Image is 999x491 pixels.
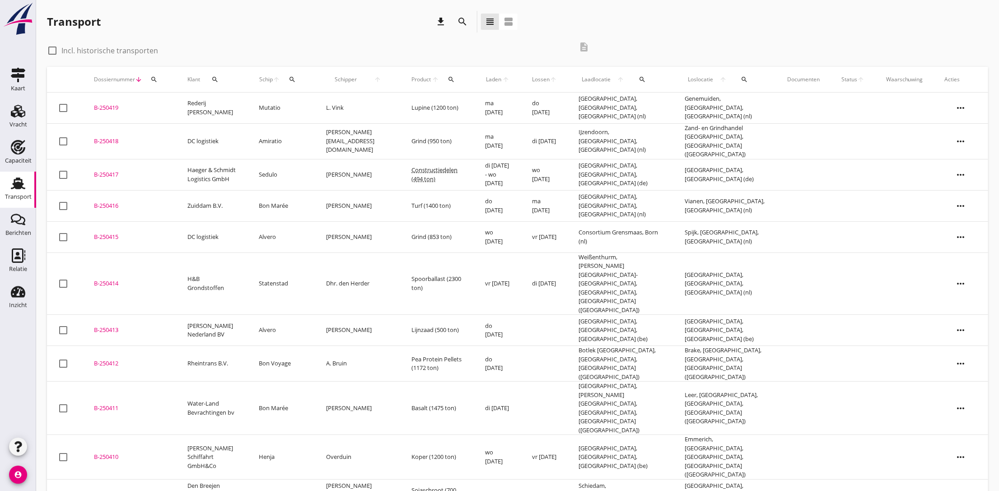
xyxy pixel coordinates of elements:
td: Lijnzaad (500 ton) [401,315,475,346]
td: [GEOGRAPHIC_DATA], [GEOGRAPHIC_DATA], [GEOGRAPHIC_DATA] (de) [568,159,674,190]
span: Laadlocatie [579,75,614,84]
i: more_horiz [948,193,974,219]
td: Emmerich, [GEOGRAPHIC_DATA], [GEOGRAPHIC_DATA], [GEOGRAPHIC_DATA] ([GEOGRAPHIC_DATA]) [674,435,776,480]
td: IJzendoorn, [GEOGRAPHIC_DATA], [GEOGRAPHIC_DATA] (nl) [568,123,674,159]
i: search [457,16,468,27]
span: Laden [485,75,502,84]
td: [GEOGRAPHIC_DATA], [GEOGRAPHIC_DATA], [GEOGRAPHIC_DATA] (nl) [674,253,776,315]
span: Constructiedelen (494 ton) [411,166,457,183]
td: ma [DATE] [475,93,521,124]
td: wo [DATE] [475,221,521,253]
div: B-250419 [94,103,166,112]
div: Relatie [9,266,27,272]
i: download [435,16,446,27]
i: more_horiz [948,95,974,121]
i: account_circle [9,466,27,484]
td: ma [DATE] [475,123,521,159]
div: B-250415 [94,233,166,242]
td: [GEOGRAPHIC_DATA], [GEOGRAPHIC_DATA], [GEOGRAPHIC_DATA] (be) [674,315,776,346]
i: arrow_upward [716,76,730,83]
td: Pea Protein Pellets (1172 ton) [401,346,475,382]
td: DC logistiek [177,123,248,159]
i: view_agenda [503,16,514,27]
td: di [DATE] [521,123,568,159]
td: Consortium Grensmaas, Born (nl) [568,221,674,253]
td: [GEOGRAPHIC_DATA], [PERSON_NAME][GEOGRAPHIC_DATA], [GEOGRAPHIC_DATA], [GEOGRAPHIC_DATA] ([GEOGRAP... [568,382,674,435]
td: L. Vink [315,93,401,124]
i: search [289,76,296,83]
td: A. Bruin [315,346,401,382]
div: Klant [187,69,237,90]
td: Spijk, [GEOGRAPHIC_DATA], [GEOGRAPHIC_DATA] (nl) [674,221,776,253]
td: [GEOGRAPHIC_DATA], [GEOGRAPHIC_DATA], [GEOGRAPHIC_DATA] (be) [568,435,674,480]
td: [PERSON_NAME] [315,221,401,253]
i: more_horiz [948,271,974,296]
td: Koper (1200 ton) [401,435,475,480]
td: Overduin [315,435,401,480]
td: Spoorballast (2300 ton) [401,253,475,315]
div: B-250418 [94,137,166,146]
div: B-250413 [94,326,166,335]
td: DC logistiek [177,221,248,253]
i: more_horiz [948,318,974,343]
div: B-250411 [94,404,166,413]
div: Inzicht [9,302,27,308]
td: Turf (1400 ton) [401,190,475,221]
td: do [DATE] [475,190,521,221]
td: Zuiddam B.V. [177,190,248,221]
div: B-250417 [94,170,166,179]
td: Bon Marée [248,382,315,435]
i: more_horiz [948,396,974,421]
td: H&B Grondstoffen [177,253,248,315]
i: search [448,76,455,83]
td: vr [DATE] [475,253,521,315]
div: Vracht [9,122,27,127]
td: Zand- en Grindhandel [GEOGRAPHIC_DATA], [GEOGRAPHIC_DATA] ([GEOGRAPHIC_DATA]) [674,123,776,159]
td: Basalt (1475 ton) [401,382,475,435]
i: arrow_downward [135,76,142,83]
i: arrow_upward [365,76,390,83]
div: Kaart [11,85,25,91]
td: Rheintrans B.V. [177,346,248,382]
td: Genemuiden, [GEOGRAPHIC_DATA], [GEOGRAPHIC_DATA] (nl) [674,93,776,124]
td: Bon Marée [248,190,315,221]
div: Capaciteit [5,158,32,164]
td: ma [DATE] [521,190,568,221]
div: Waarschuwing [886,75,923,84]
td: Mutatio [248,93,315,124]
td: Bon Voyage [248,346,315,382]
i: search [212,76,219,83]
td: Haeger & Schmidt Logistics GmbH [177,159,248,190]
div: B-250416 [94,201,166,210]
td: wo [DATE] [475,435,521,480]
div: B-250412 [94,359,166,368]
td: Rederij [PERSON_NAME] [177,93,248,124]
td: Water-Land Bevrachtingen bv [177,382,248,435]
i: arrow_upward [550,76,557,83]
span: Schip [259,75,273,84]
i: more_horiz [948,162,974,187]
span: Loslocatie [685,75,717,84]
td: [GEOGRAPHIC_DATA], [GEOGRAPHIC_DATA], [GEOGRAPHIC_DATA] (nl) [568,93,674,124]
span: Status [841,75,857,84]
td: Statenstad [248,253,315,315]
td: Alvero [248,221,315,253]
i: arrow_upward [273,76,280,83]
div: Documenten [787,75,820,84]
td: Amiratio [248,123,315,159]
td: Vianen, [GEOGRAPHIC_DATA], [GEOGRAPHIC_DATA] (nl) [674,190,776,221]
td: Henja [248,435,315,480]
td: vr [DATE] [521,221,568,253]
td: Alvero [248,315,315,346]
div: B-250410 [94,453,166,462]
td: Dhr. den Herder [315,253,401,315]
td: [PERSON_NAME] [315,382,401,435]
td: Leer, [GEOGRAPHIC_DATA], [GEOGRAPHIC_DATA], [GEOGRAPHIC_DATA] ([GEOGRAPHIC_DATA]) [674,382,776,435]
td: Weißenthurm, [PERSON_NAME][GEOGRAPHIC_DATA]-[GEOGRAPHIC_DATA], [GEOGRAPHIC_DATA], [GEOGRAPHIC_DAT... [568,253,674,315]
span: Lossen [532,75,550,84]
i: more_horiz [948,224,974,250]
td: Grind (853 ton) [401,221,475,253]
i: arrow_upward [857,76,864,83]
label: Incl. historische transporten [61,46,158,55]
td: Sedulo [248,159,315,190]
